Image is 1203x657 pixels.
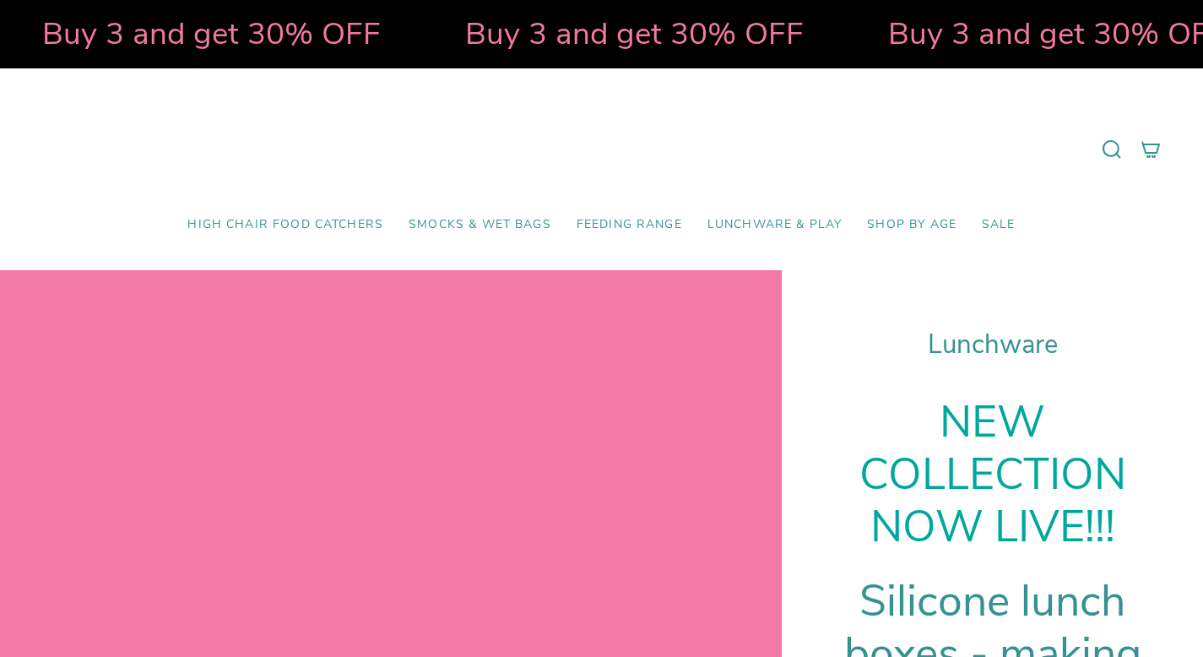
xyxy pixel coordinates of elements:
[707,218,842,232] span: Lunchware & Play
[982,218,1016,232] span: SALE
[564,205,695,245] a: Feeding Range
[409,218,551,232] span: Smocks & Wet Bags
[854,205,969,245] a: Shop by Age
[396,205,564,245] a: Smocks & Wet Bags
[41,13,380,55] strong: Buy 3 and get 30% OFF
[695,205,854,245] a: Lunchware & Play
[464,13,803,55] strong: Buy 3 and get 30% OFF
[175,205,396,245] a: High Chair Food Catchers
[824,329,1161,361] h1: Lunchware
[969,205,1028,245] a: SALE
[867,218,956,232] span: Shop by Age
[187,218,383,232] span: High Chair Food Catchers
[859,393,1126,557] strong: NEW COLLECTION NOW LIVE!!!
[577,218,682,232] span: Feeding Range
[456,94,747,205] a: Mumma’s Little Helpers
